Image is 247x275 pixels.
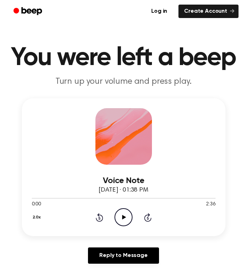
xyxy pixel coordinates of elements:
a: Reply to Message [88,247,159,264]
h3: Voice Note [32,176,216,186]
a: Log in [144,3,174,19]
p: Turn up your volume and press play. [8,76,239,87]
a: Beep [8,5,48,18]
span: 0:00 [32,201,41,208]
h1: You were left a beep [8,45,239,71]
button: 2.0x [32,211,43,223]
span: [DATE] · 01:38 PM [99,187,148,193]
a: Create Account [178,5,239,18]
span: 2:36 [206,201,215,208]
